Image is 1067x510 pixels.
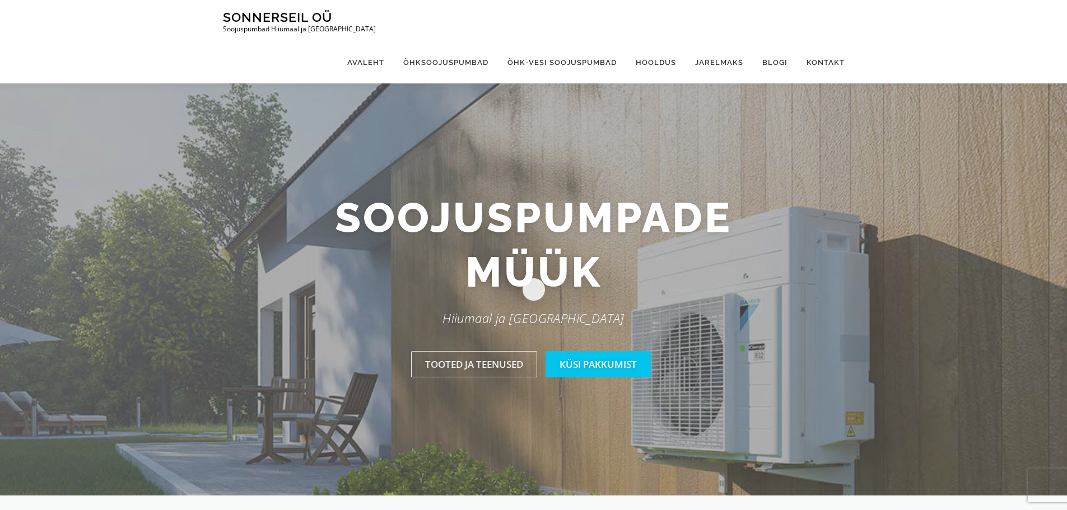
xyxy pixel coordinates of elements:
a: Sonnerseil OÜ [223,10,332,25]
a: Küsi pakkumist [546,351,651,377]
a: Õhksoojuspumbad [394,41,498,83]
a: Järelmaks [686,41,753,83]
a: Blogi [753,41,797,83]
p: Soojuspumbad Hiiumaal ja [GEOGRAPHIC_DATA] [223,25,376,33]
a: Kontakt [797,41,845,83]
p: Hiiumaal ja [GEOGRAPHIC_DATA] [215,308,853,329]
h2: Soojuspumpade [215,190,853,300]
a: Hooldus [626,41,686,83]
a: Õhk-vesi soojuspumbad [498,41,626,83]
span: müük [465,245,602,300]
a: Tooted ja teenused [411,351,537,377]
a: Avaleht [338,41,394,83]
